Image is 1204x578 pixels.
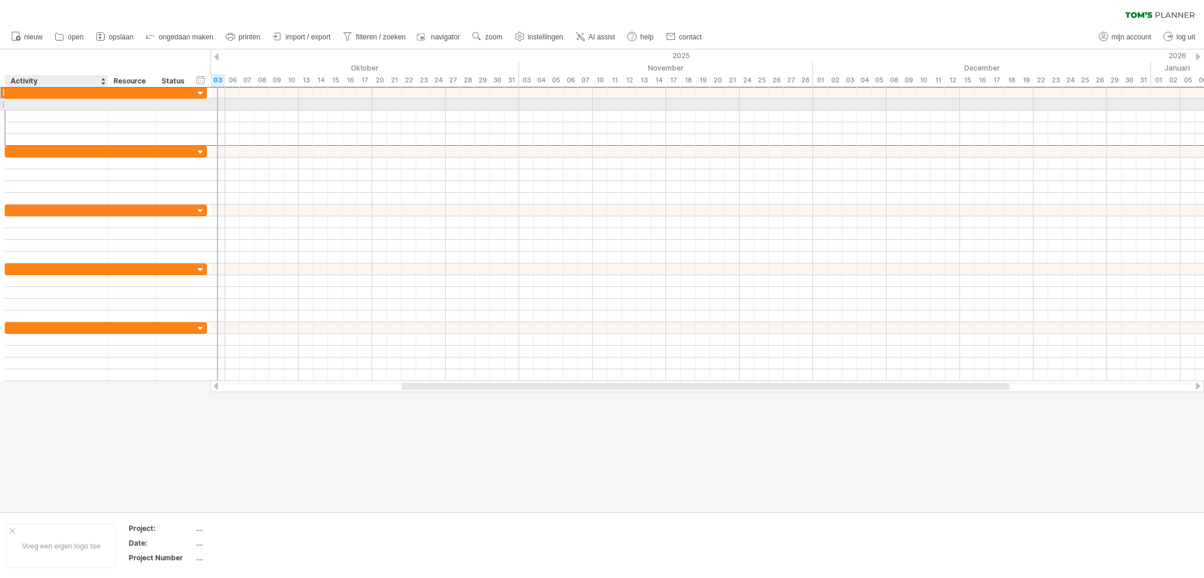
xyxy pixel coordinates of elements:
[857,74,872,86] div: donderdag, 4 December 2025
[129,538,193,548] div: Date:
[340,29,409,45] a: filteren / zoeken
[270,29,335,45] a: import / export
[563,74,578,86] div: donderdag, 6 November 2025
[490,74,504,86] div: donderdag, 30 Oktober 2025
[1004,74,1019,86] div: donderdag, 18 December 2025
[695,74,710,86] div: woensdag, 19 November 2025
[813,74,828,86] div: maandag, 1 December 2025
[143,29,217,45] a: ongedaan maken
[446,74,460,86] div: maandag, 27 Oktober 2025
[887,74,901,86] div: maandag, 8 December 2025
[975,74,989,86] div: dinsdag, 16 December 2025
[769,74,784,86] div: woensdag, 26 November 2025
[681,74,695,86] div: dinsdag, 18 November 2025
[813,62,1151,74] div: December 2025
[8,29,46,45] a: nieuw
[622,74,637,86] div: woensdag, 12 November 2025
[93,29,137,45] a: opslaan
[607,74,622,86] div: dinsdag, 11 November 2025
[1063,74,1078,86] div: woensdag, 24 December 2025
[239,33,260,41] span: printen
[663,29,705,45] a: contact
[129,553,193,563] div: Project Number
[313,74,328,86] div: dinsdag, 14 Oktober 2025
[651,74,666,86] div: vrijdag, 14 November 2025
[1151,74,1166,86] div: donderdag, 1 Januari 2026
[754,74,769,86] div: dinsdag, 25 November 2025
[431,33,460,41] span: navigator
[162,75,188,87] div: Status
[299,74,313,86] div: maandag, 13 Oktober 2025
[931,74,945,86] div: donderdag, 11 December 2025
[1034,74,1048,86] div: maandag, 22 December 2025
[842,74,857,86] div: woensdag, 3 December 2025
[916,74,931,86] div: woensdag, 10 December 2025
[1180,74,1195,86] div: maandag, 5 Januari 2026
[1019,74,1034,86] div: vrijdag, 19 December 2025
[573,29,618,45] a: AI assist
[593,74,607,86] div: maandag, 10 November 2025
[357,74,372,86] div: vrijdag, 17 Oktober 2025
[328,74,343,86] div: woensdag, 15 Oktober 2025
[387,74,402,86] div: dinsdag, 21 Oktober 2025
[519,74,534,86] div: maandag, 3 November 2025
[679,33,702,41] span: contact
[666,74,681,86] div: maandag, 17 November 2025
[1048,74,1063,86] div: dinsdag, 23 December 2025
[129,523,193,533] div: Project:
[549,74,563,86] div: woensdag, 5 November 2025
[431,74,446,86] div: vrijdag, 24 Oktober 2025
[624,29,657,45] a: help
[725,74,740,86] div: vrijdag, 21 November 2025
[52,29,87,45] a: open
[1176,33,1195,41] span: log uit
[109,33,133,41] span: opslaan
[960,74,975,86] div: maandag, 15 December 2025
[1078,74,1092,86] div: donderdag, 25 December 2025
[286,33,331,41] span: import / export
[113,75,149,87] div: Resource
[989,74,1004,86] div: woensdag, 17 December 2025
[512,29,567,45] a: instellingen
[784,74,798,86] div: donderdag, 27 November 2025
[372,74,387,86] div: maandag, 20 Oktober 2025
[1136,74,1151,86] div: woensdag, 31 December 2025
[181,62,519,74] div: Oktober 2025
[196,523,295,533] div: ....
[343,74,357,86] div: donderdag, 16 Oktober 2025
[196,538,295,548] div: ....
[504,74,519,86] div: vrijdag, 31 Oktober 2025
[284,74,299,86] div: vrijdag, 10 Oktober 2025
[225,74,240,86] div: maandag, 6 Oktober 2025
[872,74,887,86] div: vrijdag, 5 December 2025
[1096,29,1155,45] a: mijn account
[588,33,615,41] span: AI assist
[485,33,502,41] span: zoom
[945,74,960,86] div: vrijdag, 12 December 2025
[578,74,593,86] div: vrijdag, 7 November 2025
[1112,33,1151,41] span: mijn account
[356,33,406,41] span: filteren / zoeken
[528,33,563,41] span: instellingen
[640,33,654,41] span: help
[6,524,116,568] div: Voeg een eigen logo toe
[519,62,813,74] div: November 2025
[710,74,725,86] div: donderdag, 20 November 2025
[637,74,651,86] div: donderdag, 13 November 2025
[798,74,813,86] div: vrijdag, 28 November 2025
[1160,29,1199,45] a: log uit
[24,33,42,41] span: nieuw
[415,29,463,45] a: navigator
[828,74,842,86] div: dinsdag, 2 December 2025
[223,29,264,45] a: printen
[240,74,255,86] div: dinsdag, 7 Oktober 2025
[416,74,431,86] div: donderdag, 23 Oktober 2025
[740,74,754,86] div: maandag, 24 November 2025
[402,74,416,86] div: woensdag, 22 Oktober 2025
[159,33,213,41] span: ongedaan maken
[255,74,269,86] div: woensdag, 8 Oktober 2025
[11,75,101,87] div: Activity
[460,74,475,86] div: dinsdag, 28 Oktober 2025
[469,29,506,45] a: zoom
[210,74,225,86] div: vrijdag, 3 Oktober 2025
